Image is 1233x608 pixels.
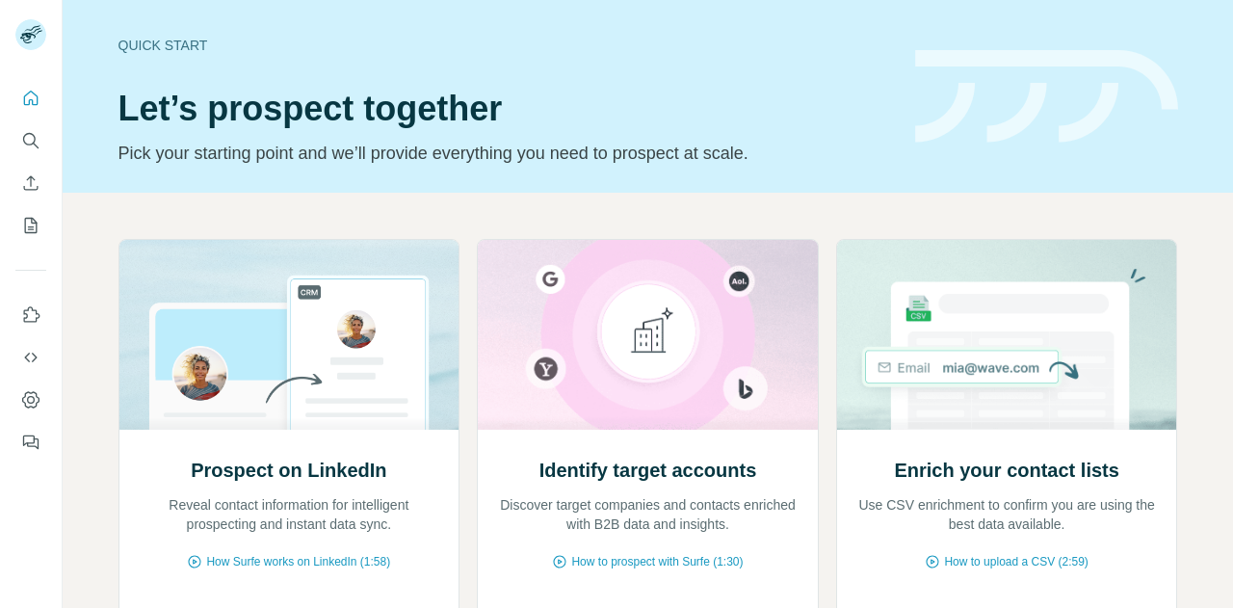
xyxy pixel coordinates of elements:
[944,553,1088,570] span: How to upload a CSV (2:59)
[894,457,1118,484] h2: Enrich your contact lists
[15,425,46,460] button: Feedback
[856,495,1158,534] p: Use CSV enrichment to confirm you are using the best data available.
[836,240,1178,430] img: Enrich your contact lists
[139,495,440,534] p: Reveal contact information for intelligent prospecting and instant data sync.
[15,208,46,243] button: My lists
[118,240,460,430] img: Prospect on LinkedIn
[477,240,819,430] img: Identify target accounts
[118,36,892,55] div: Quick start
[15,298,46,332] button: Use Surfe on LinkedIn
[15,166,46,200] button: Enrich CSV
[15,81,46,116] button: Quick start
[915,50,1178,144] img: banner
[497,495,799,534] p: Discover target companies and contacts enriched with B2B data and insights.
[206,553,390,570] span: How Surfe works on LinkedIn (1:58)
[571,553,743,570] span: How to prospect with Surfe (1:30)
[15,123,46,158] button: Search
[118,140,892,167] p: Pick your starting point and we’ll provide everything you need to prospect at scale.
[15,383,46,417] button: Dashboard
[191,457,386,484] h2: Prospect on LinkedIn
[118,90,892,128] h1: Let’s prospect together
[539,457,757,484] h2: Identify target accounts
[15,340,46,375] button: Use Surfe API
